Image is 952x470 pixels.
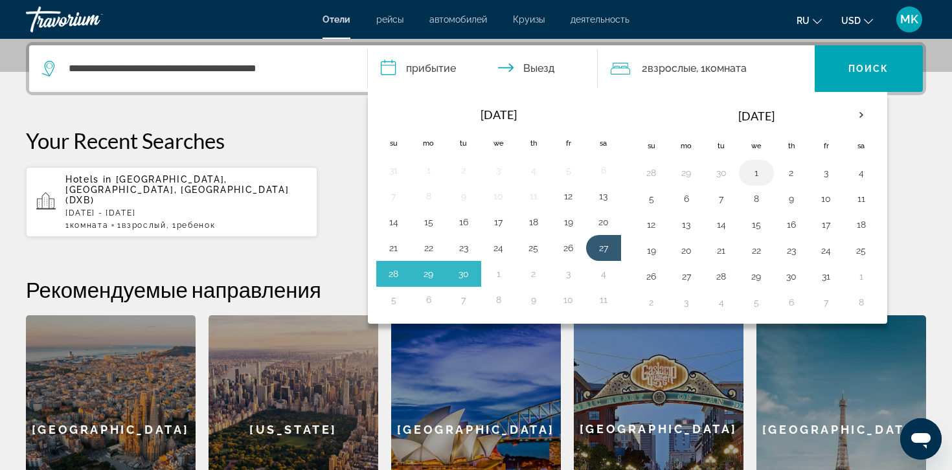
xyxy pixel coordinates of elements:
button: Day 30 [781,267,802,285]
span: Комната [70,221,109,230]
button: Day 15 [746,216,767,234]
button: Day 31 [383,161,404,179]
button: Day 25 [523,239,544,257]
button: Day 10 [488,187,509,205]
button: Day 6 [676,190,697,208]
button: Day 7 [816,293,837,311]
button: Day 4 [851,164,872,182]
button: Day 18 [851,216,872,234]
button: Day 7 [383,187,404,205]
span: 2 [642,60,696,78]
th: [DATE] [411,100,586,129]
button: Day 17 [816,216,837,234]
button: Day 19 [558,213,579,231]
button: Day 3 [558,265,579,283]
button: Day 8 [488,291,509,309]
a: Travorium [26,3,155,36]
button: Day 12 [558,187,579,205]
th: [DATE] [669,100,844,131]
button: Day 30 [711,164,732,182]
button: Next month [844,100,879,130]
span: , 1 [166,221,216,230]
button: Day 9 [453,187,474,205]
button: Day 29 [746,267,767,285]
button: Day 17 [488,213,509,231]
button: Day 2 [453,161,474,179]
button: Day 14 [383,213,404,231]
span: , 1 [696,60,747,78]
span: Ребенок [177,221,216,230]
button: Day 8 [418,187,439,205]
button: Day 29 [418,265,439,283]
button: Day 26 [558,239,579,257]
button: Check in and out dates [368,45,598,92]
span: [GEOGRAPHIC_DATA], [GEOGRAPHIC_DATA], [GEOGRAPHIC_DATA] (DXB) [65,174,289,205]
button: Day 19 [641,241,662,260]
button: Day 2 [523,265,544,283]
button: Hotels in [GEOGRAPHIC_DATA], [GEOGRAPHIC_DATA], [GEOGRAPHIC_DATA] (DXB)[DATE] - [DATE]1Комната1Вз... [26,166,317,238]
button: Day 5 [558,161,579,179]
button: Day 1 [746,164,767,182]
button: Day 6 [418,291,439,309]
span: Hotels in [65,174,112,185]
button: Travelers: 2 adults, 0 children [598,45,815,92]
button: Day 10 [558,291,579,309]
button: Day 3 [676,293,697,311]
button: Day 6 [593,161,614,179]
button: Day 22 [746,241,767,260]
a: рейсы [376,14,403,25]
a: Отели [323,14,350,25]
span: ru [797,16,810,26]
span: 1 [65,221,108,230]
button: Day 23 [453,239,474,257]
button: Day 20 [676,241,697,260]
a: деятельность [571,14,629,25]
button: Day 13 [676,216,697,234]
button: Day 15 [418,213,439,231]
span: MK [900,13,918,26]
button: Day 4 [593,265,614,283]
button: Day 27 [676,267,697,285]
button: Day 16 [781,216,802,234]
button: Day 3 [816,164,837,182]
button: Day 20 [593,213,614,231]
button: Day 28 [383,265,404,283]
button: Day 21 [711,241,732,260]
button: Day 11 [593,291,614,309]
a: автомобилей [429,14,487,25]
button: Day 11 [851,190,872,208]
button: Day 29 [676,164,697,182]
button: Day 23 [781,241,802,260]
button: Поиск [815,45,924,92]
button: Day 26 [641,267,662,285]
button: Day 1 [851,267,872,285]
button: Day 16 [453,213,474,231]
button: Day 4 [711,293,732,311]
button: Day 18 [523,213,544,231]
button: Day 6 [781,293,802,311]
span: USD [841,16,861,26]
button: Day 24 [816,241,837,260]
button: Day 9 [781,190,802,208]
button: Day 24 [488,239,509,257]
button: Day 31 [816,267,837,285]
p: [DATE] - [DATE] [65,208,307,218]
button: Day 5 [641,190,662,208]
button: Day 9 [523,291,544,309]
button: Day 12 [641,216,662,234]
div: Search widget [29,45,923,92]
button: Day 2 [781,164,802,182]
button: Day 28 [711,267,732,285]
button: Change currency [841,11,873,30]
button: Day 1 [418,161,439,179]
button: Day 8 [746,190,767,208]
button: Day 1 [488,265,509,283]
span: Взрослый [122,221,166,230]
span: Взрослые [648,62,696,74]
iframe: Кнопка запуска окна обмена сообщениями [900,418,942,460]
button: Day 3 [488,161,509,179]
span: Комната [705,62,747,74]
